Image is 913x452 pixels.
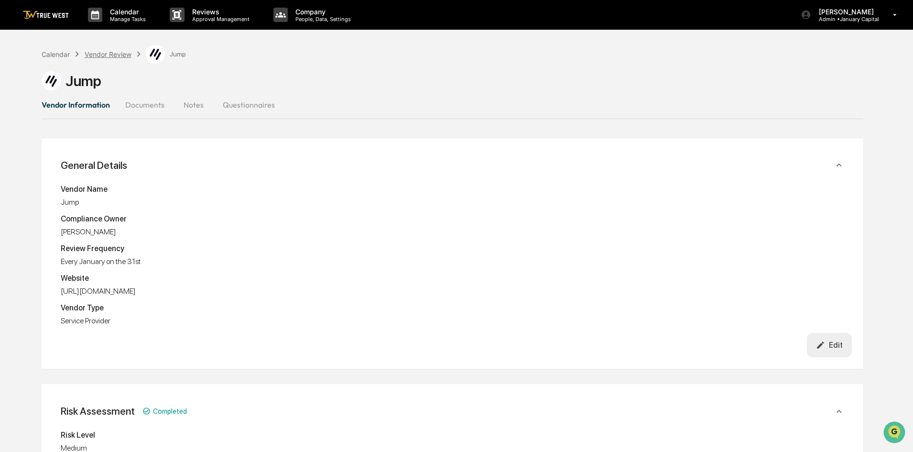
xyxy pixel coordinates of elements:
div: Calendar [42,50,70,58]
div: Start new chat [33,73,157,83]
div: [URL][DOMAIN_NAME] [61,287,844,296]
div: Vendor Name [61,185,844,194]
p: Approval Management [185,16,254,22]
div: Service Provider [61,316,844,325]
div: Risk Assessment [61,405,135,417]
div: Jump [61,198,844,207]
img: Vendor Logo [146,44,165,64]
div: Jump [146,44,186,64]
div: Review Frequency [61,244,844,253]
p: Calendar [102,8,151,16]
div: Website [61,274,844,283]
iframe: Open customer support [882,420,908,446]
button: Questionnaires [215,93,283,116]
span: Attestations [79,121,119,130]
div: 🖐️ [10,121,17,129]
img: logo [23,11,69,20]
a: 🔎Data Lookup [6,135,64,152]
p: People, Data, Settings [288,16,356,22]
img: 1746055101610-c473b297-6a78-478c-a979-82029cc54cd1 [10,73,27,90]
button: Edit [807,333,852,357]
div: We're available if you need us! [33,83,121,90]
div: Risk AssessmentCompleted [53,396,852,427]
a: Powered byPylon [67,162,116,169]
div: Vendor Review [85,50,131,58]
p: Reviews [185,8,254,16]
div: Compliance Owner [61,214,844,223]
div: Vendor Type [61,303,844,312]
div: Every January on the 31st [61,257,844,266]
div: 🗄️ [69,121,77,129]
div: secondary tabs example [42,93,863,116]
p: How can we help? [10,20,174,35]
button: Vendor Information [42,93,118,116]
p: [PERSON_NAME] [811,8,879,16]
p: Company [288,8,356,16]
span: Pylon [95,162,116,169]
div: Jump [42,71,863,90]
div: Edit [816,341,843,350]
div: General Details [61,159,127,171]
div: General Details [53,150,852,181]
button: Documents [118,93,172,116]
div: Risk Level [61,430,844,440]
a: 🖐️Preclearance [6,117,65,134]
button: Start new chat [163,76,174,88]
div: General Details [53,181,852,357]
button: Notes [172,93,215,116]
span: Completed [153,407,187,415]
p: Admin • January Capital [811,16,879,22]
div: 🔎 [10,140,17,147]
a: 🗄️Attestations [65,117,122,134]
div: [PERSON_NAME] [61,227,844,236]
span: Preclearance [19,121,62,130]
p: Manage Tasks [102,16,151,22]
span: Data Lookup [19,139,60,148]
img: Vendor Logo [42,71,61,90]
